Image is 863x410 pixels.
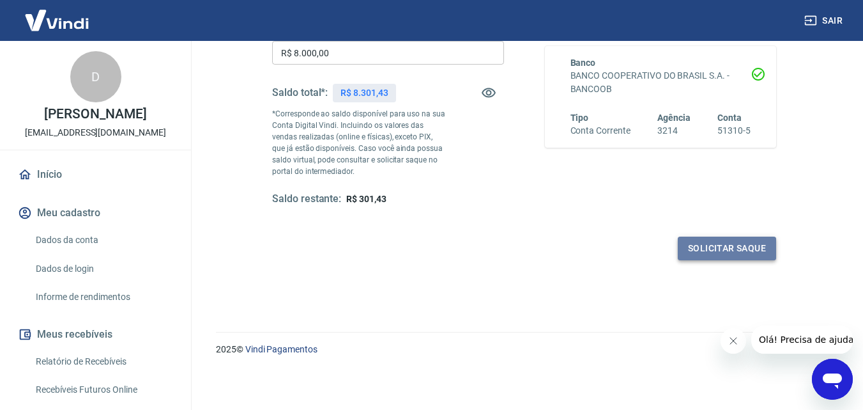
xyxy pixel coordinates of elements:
[31,227,176,253] a: Dados da conta
[340,86,388,100] p: R$ 8.301,43
[8,9,107,19] span: Olá! Precisa de ajuda?
[216,343,832,356] p: 2025 ©
[570,113,589,123] span: Tipo
[570,58,596,68] span: Banco
[245,344,317,354] a: Vindi Pagamentos
[31,349,176,375] a: Relatório de Recebíveis
[346,194,386,204] span: R$ 301,43
[802,9,848,33] button: Sair
[717,113,742,123] span: Conta
[657,113,691,123] span: Agência
[31,284,176,310] a: Informe de rendimentos
[15,1,98,40] img: Vindi
[31,377,176,403] a: Recebíveis Futuros Online
[721,328,746,354] iframe: Fechar mensagem
[657,124,691,138] h6: 3214
[272,86,328,99] h5: Saldo total*:
[70,51,121,102] div: D
[570,69,751,96] h6: BANCO COOPERATIVO DO BRASIL S.A. - BANCOOB
[570,124,630,138] h6: Conta Corrente
[272,108,446,177] p: *Corresponde ao saldo disponível para uso na sua Conta Digital Vindi. Incluindo os valores das ve...
[15,199,176,227] button: Meu cadastro
[272,193,341,206] h5: Saldo restante:
[812,359,853,400] iframe: Botão para abrir a janela de mensagens
[25,126,166,139] p: [EMAIL_ADDRESS][DOMAIN_NAME]
[717,124,751,138] h6: 51310-5
[15,161,176,189] a: Início
[751,326,853,354] iframe: Mensagem da empresa
[31,256,176,282] a: Dados de login
[678,237,776,260] button: Solicitar saque
[15,320,176,349] button: Meus recebíveis
[44,107,146,121] p: [PERSON_NAME]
